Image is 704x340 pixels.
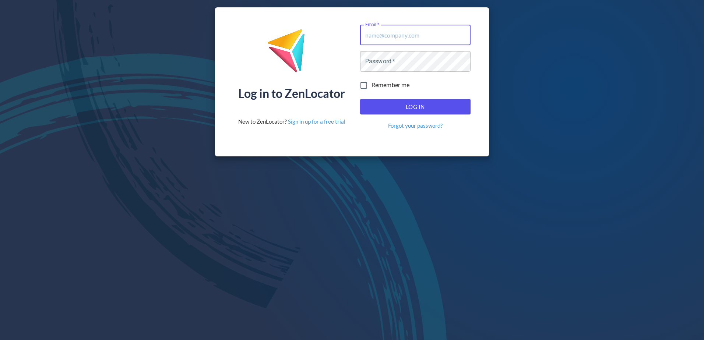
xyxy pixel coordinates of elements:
div: Log in to ZenLocator [238,88,345,99]
img: ZenLocator [267,29,316,78]
input: name@company.com [360,25,471,45]
span: Remember me [372,81,410,90]
button: Log In [360,99,471,114]
span: Log In [368,102,462,111]
a: Sign in up for a free trial [288,118,345,125]
div: New to ZenLocator? [238,118,345,125]
a: Forgot your password? [388,122,443,130]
